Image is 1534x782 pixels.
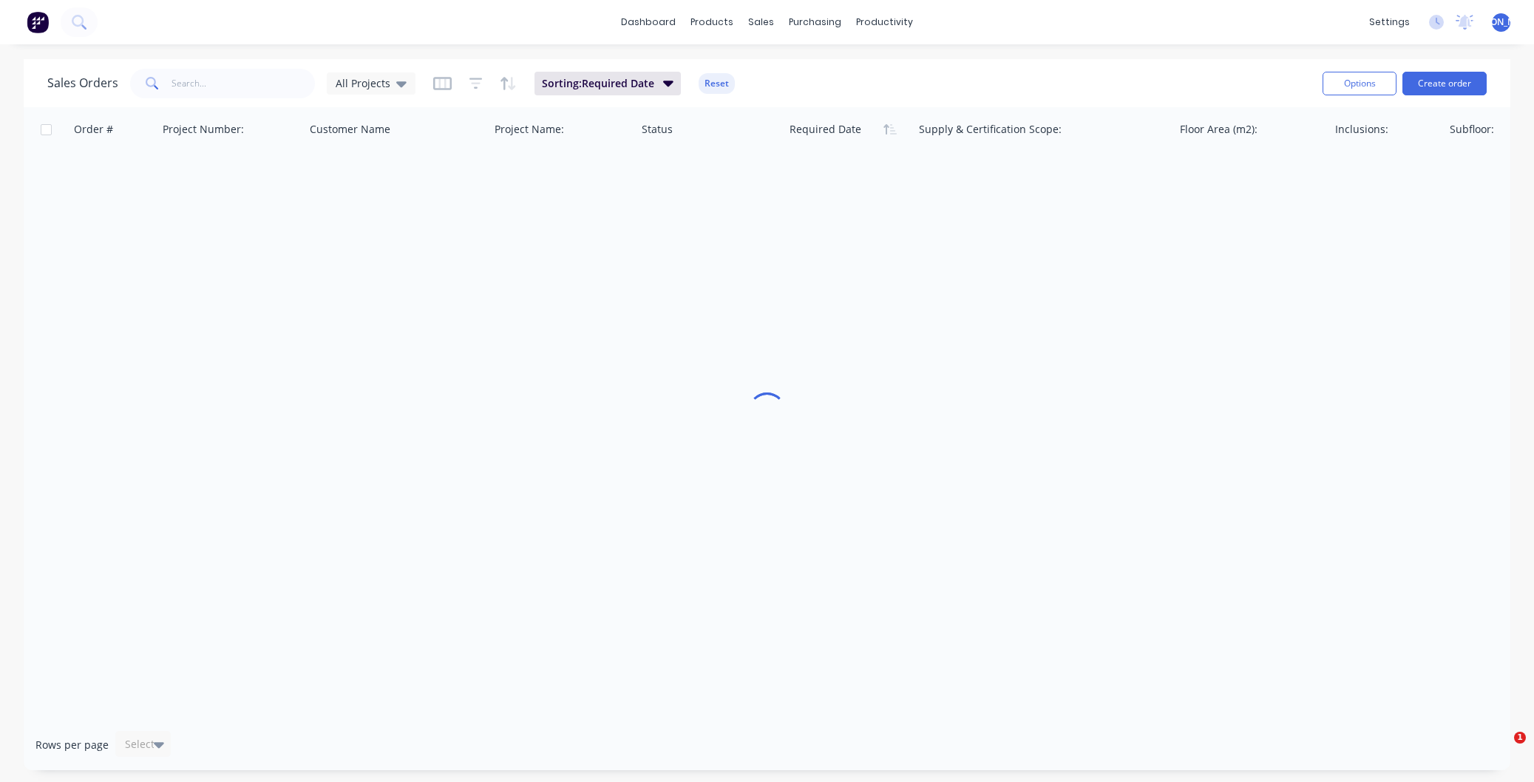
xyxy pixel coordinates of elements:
img: Factory [27,11,49,33]
iframe: Intercom live chat [1484,732,1519,767]
div: products [683,11,741,33]
div: Floor Area (m2): [1180,122,1258,137]
button: Reset [699,73,735,94]
div: Subfloor: [1450,122,1494,137]
div: Customer Name [310,122,390,137]
div: Status [642,122,673,137]
div: Project Number: [163,122,244,137]
div: Supply & Certification Scope: [919,122,1062,137]
div: Select... [125,737,163,752]
div: Project Name: [495,122,564,137]
span: Rows per page [35,738,109,752]
span: Sorting: Required Date [542,76,654,91]
button: Sorting:Required Date [534,72,681,95]
span: All Projects [336,75,390,91]
button: Create order [1402,72,1487,95]
div: settings [1362,11,1417,33]
span: 1 [1514,732,1526,744]
button: Options [1323,72,1396,95]
div: Inclusions: [1335,122,1388,137]
div: sales [741,11,781,33]
input: Search... [172,69,316,98]
div: Required Date [790,122,861,137]
div: Order # [74,122,113,137]
div: purchasing [781,11,849,33]
h1: Sales Orders [47,76,118,90]
a: dashboard [614,11,683,33]
div: productivity [849,11,920,33]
